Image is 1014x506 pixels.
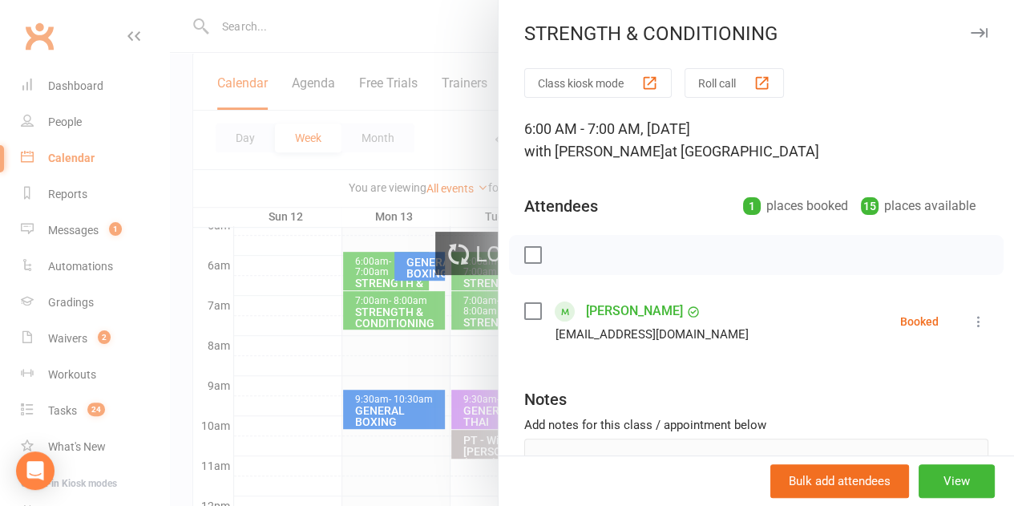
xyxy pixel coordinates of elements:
div: Open Intercom Messenger [16,451,55,490]
div: [EMAIL_ADDRESS][DOMAIN_NAME] [555,324,749,345]
div: Attendees [524,195,598,217]
div: places available [861,195,976,217]
div: Notes [524,388,567,411]
div: STRENGTH & CONDITIONING [499,22,1014,45]
div: 15 [861,197,879,215]
div: places booked [743,195,848,217]
button: View [919,464,995,498]
div: 6:00 AM - 7:00 AM, [DATE] [524,118,988,163]
button: Class kiosk mode [524,68,672,98]
div: Booked [900,316,939,327]
button: Roll call [685,68,784,98]
span: at [GEOGRAPHIC_DATA] [665,143,819,160]
button: Bulk add attendees [770,464,909,498]
div: Add notes for this class / appointment below [524,415,988,435]
a: [PERSON_NAME] [586,298,683,324]
span: with [PERSON_NAME] [524,143,665,160]
div: 1 [743,197,761,215]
